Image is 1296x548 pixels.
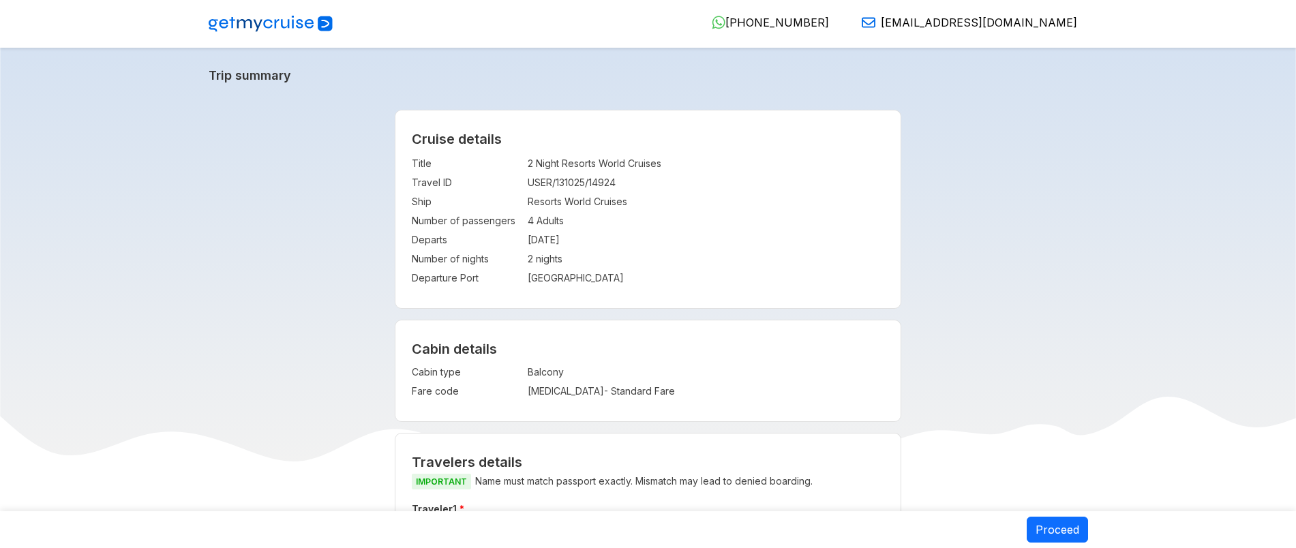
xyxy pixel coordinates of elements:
h4: Cabin details [412,341,884,357]
td: Number of nights [412,249,521,269]
td: USER/131025/14924 [528,173,884,192]
td: : [521,269,528,288]
td: : [521,230,528,249]
button: Proceed [1027,517,1088,543]
td: Balcony [528,363,779,382]
td: : [521,382,528,401]
span: IMPORTANT [412,474,471,489]
td: [GEOGRAPHIC_DATA] [528,269,884,288]
td: Travel ID [412,173,521,192]
td: Title [412,154,521,173]
div: [MEDICAL_DATA] - Standard Fare [528,384,779,398]
td: 2 nights [528,249,884,269]
h2: Travelers details [412,454,884,470]
td: 2 Night Resorts World Cruises [528,154,884,173]
td: 4 Adults [528,211,884,230]
td: : [521,173,528,192]
p: Name must match passport exactly. Mismatch may lead to denied boarding. [412,473,884,490]
span: [PHONE_NUMBER] [725,16,829,29]
td: Cabin type [412,363,521,382]
td: : [521,363,528,382]
td: : [521,154,528,173]
img: WhatsApp [712,16,725,29]
td: Number of passengers [412,211,521,230]
td: [DATE] [528,230,884,249]
span: [EMAIL_ADDRESS][DOMAIN_NAME] [881,16,1077,29]
td: Resorts World Cruises [528,192,884,211]
img: Email [862,16,875,29]
td: : [521,249,528,269]
h2: Cruise details [412,131,884,147]
a: Trip summary [209,68,1088,82]
td: Departs [412,230,521,249]
td: Departure Port [412,269,521,288]
td: : [521,192,528,211]
a: [PHONE_NUMBER] [701,16,829,29]
td: : [521,211,528,230]
td: Ship [412,192,521,211]
a: [EMAIL_ADDRESS][DOMAIN_NAME] [851,16,1077,29]
h5: Traveler 1 [409,501,887,517]
td: Fare code [412,382,521,401]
